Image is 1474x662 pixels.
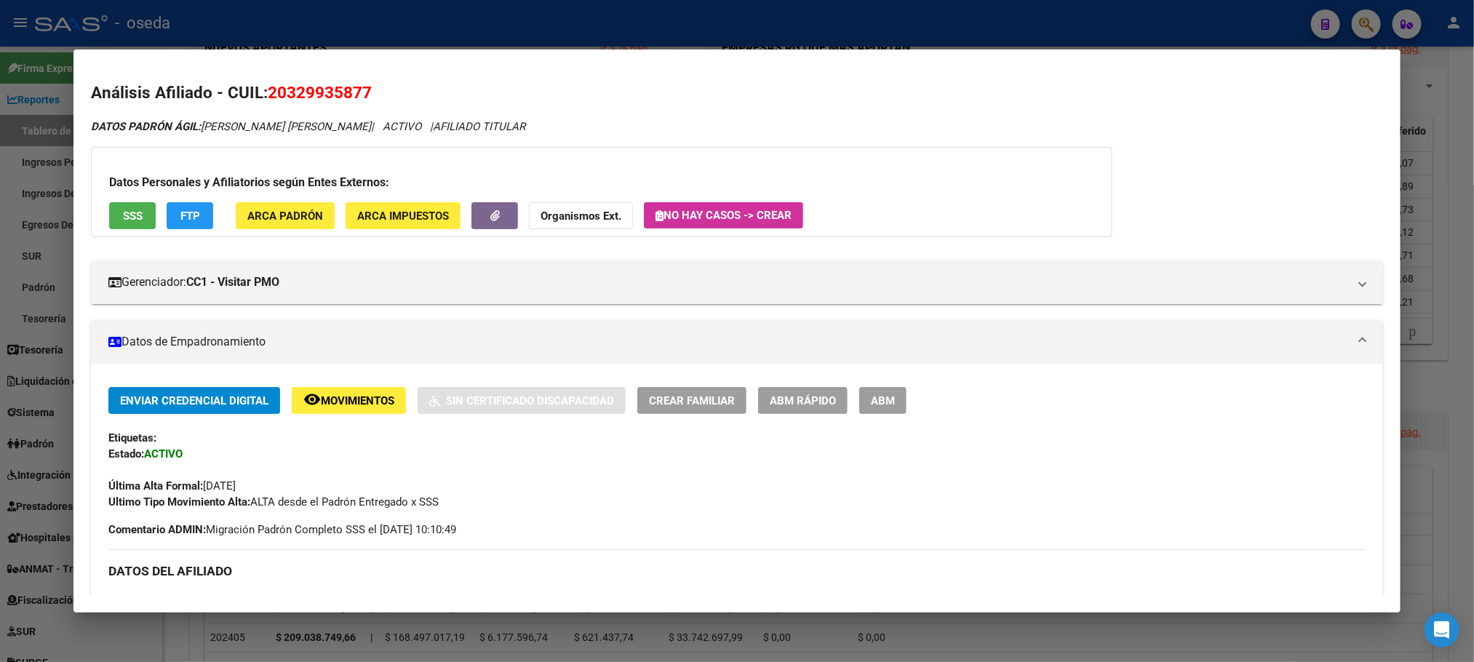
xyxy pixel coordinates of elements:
button: Crear Familiar [637,387,746,414]
h3: Datos Personales y Afiliatorios según Entes Externos: [109,174,1094,191]
strong: ACTIVO [144,447,183,460]
span: Sin Certificado Discapacidad [446,394,614,407]
span: Enviar Credencial Digital [120,394,268,407]
button: ABM [859,387,907,414]
mat-expansion-panel-header: Gerenciador:CC1 - Visitar PMO [91,260,1382,304]
span: 20329935877 [268,83,372,102]
span: [DATE] [108,479,236,492]
span: Movimientos [321,394,394,407]
strong: Última Alta Formal: [108,479,203,492]
span: ARCA Padrón [247,210,323,223]
div: Open Intercom Messenger [1425,613,1459,647]
span: Crear Familiar [649,394,735,407]
strong: Comentario ADMIN: [108,523,206,536]
mat-expansion-panel-header: Datos de Empadronamiento [91,320,1382,364]
strong: Apellido: [108,594,151,607]
strong: CC1 - Visitar PMO [186,274,279,291]
button: SSS [109,202,156,229]
button: No hay casos -> Crear [644,202,803,228]
span: [PERSON_NAME] [PERSON_NAME] [91,120,371,133]
button: ARCA Padrón [236,202,335,229]
strong: Estado: [108,447,144,460]
button: Movimientos [292,387,406,414]
strong: Teléfono Particular: [737,594,833,607]
mat-panel-title: Gerenciador: [108,274,1347,291]
button: Sin Certificado Discapacidad [418,387,626,414]
span: 1551095209 [737,594,891,607]
mat-icon: remove_red_eye [303,391,321,408]
span: ABM [871,394,895,407]
button: ABM Rápido [758,387,848,414]
span: [PERSON_NAME] [PERSON_NAME] [108,594,321,607]
span: Migración Padrón Completo SSS el [DATE] 10:10:49 [108,522,456,538]
strong: Etiquetas: [108,431,156,444]
h2: Análisis Afiliado - CUIL: [91,81,1382,105]
strong: Ultimo Tipo Movimiento Alta: [108,495,250,509]
h3: DATOS DEL AFILIADO [108,563,1365,579]
span: SSS [123,210,143,223]
strong: DATOS PADRÓN ÁGIL: [91,120,201,133]
button: Organismos Ext. [529,202,633,229]
mat-panel-title: Datos de Empadronamiento [108,333,1347,351]
span: ARCA Impuestos [357,210,449,223]
span: FTP [180,210,200,223]
button: Enviar Credencial Digital [108,387,280,414]
span: ABM Rápido [770,394,836,407]
button: ARCA Impuestos [346,202,461,229]
span: No hay casos -> Crear [656,209,792,222]
button: FTP [167,202,213,229]
strong: Organismos Ext. [541,210,621,223]
span: ALTA desde el Padrón Entregado x SSS [108,495,439,509]
i: | ACTIVO | [91,120,525,133]
span: AFILIADO TITULAR [433,120,525,133]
